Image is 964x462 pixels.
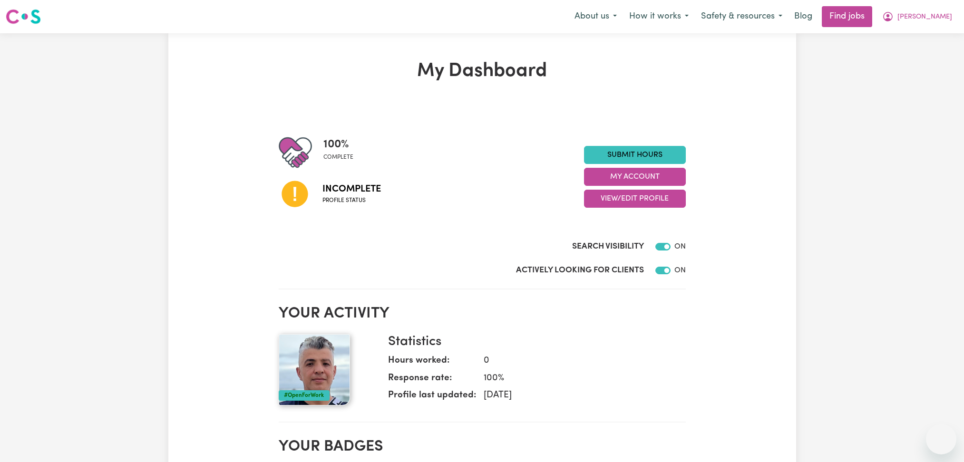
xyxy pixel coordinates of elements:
[388,372,476,389] dt: Response rate:
[623,7,695,27] button: How it works
[279,438,686,456] h2: Your badges
[322,196,381,205] span: Profile status
[789,6,818,27] a: Blog
[323,136,361,169] div: Profile completeness: 100%
[926,424,956,454] iframe: Button to launch messaging window
[584,168,686,186] button: My Account
[476,389,678,403] dd: [DATE]
[584,146,686,164] a: Submit Hours
[476,354,678,368] dd: 0
[279,305,686,323] h2: Your activity
[476,372,678,385] dd: 100 %
[6,6,41,28] a: Careseekers logo
[279,60,686,83] h1: My Dashboard
[322,182,381,196] span: Incomplete
[584,190,686,208] button: View/Edit Profile
[323,153,353,162] span: complete
[897,12,952,22] span: [PERSON_NAME]
[388,354,476,372] dt: Hours worked:
[674,267,686,274] span: ON
[572,241,644,253] label: Search Visibility
[279,334,350,405] img: Your profile picture
[695,7,789,27] button: Safety & resources
[674,243,686,250] span: ON
[388,389,476,406] dt: Profile last updated:
[876,7,958,27] button: My Account
[516,264,644,277] label: Actively Looking for Clients
[568,7,623,27] button: About us
[6,8,41,25] img: Careseekers logo
[822,6,872,27] a: Find jobs
[279,390,330,401] div: #OpenForWork
[323,136,353,153] span: 100 %
[388,334,678,350] h3: Statistics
